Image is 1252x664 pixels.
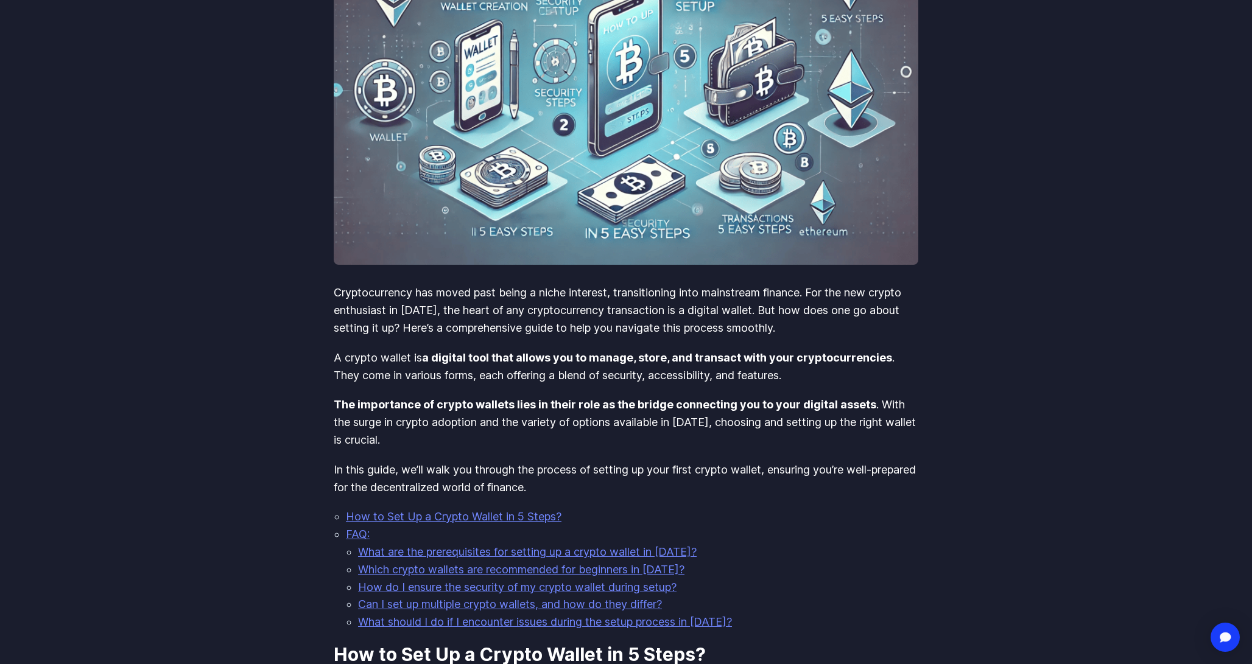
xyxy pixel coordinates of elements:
[358,581,677,593] a: How do I ensure the security of my crypto wallet during setup?
[358,563,684,576] a: Which crypto wallets are recommended for beginners in [DATE]?
[334,349,918,385] p: A crypto wallet is . They come in various forms, each offering a blend of security, accessibility...
[358,615,732,628] a: What should I do if I encounter issues during the setup process in [DATE]?
[346,528,370,540] a: FAQ:
[334,396,918,449] p: . With the surge in crypto adoption and the variety of options available in [DATE], choosing and ...
[334,398,876,411] strong: The importance of crypto wallets lies in their role as the bridge connecting you to your digital ...
[1211,623,1240,652] div: Open Intercom Messenger
[346,510,561,523] a: How to Set Up a Crypto Wallet in 5 Steps?
[422,351,892,364] strong: a digital tool that allows you to manage, store, and transact with your cryptocurrencies
[358,545,697,558] a: What are the prerequisites for setting up a crypto wallet in [DATE]?
[334,461,918,497] p: In this guide, we’ll walk you through the process of setting up your first crypto wallet, ensurin...
[334,284,918,337] p: Cryptocurrency has moved past being a niche interest, transitioning into mainstream finance. For ...
[358,598,662,610] a: Can I set up multiple crypto wallets, and how do they differ?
